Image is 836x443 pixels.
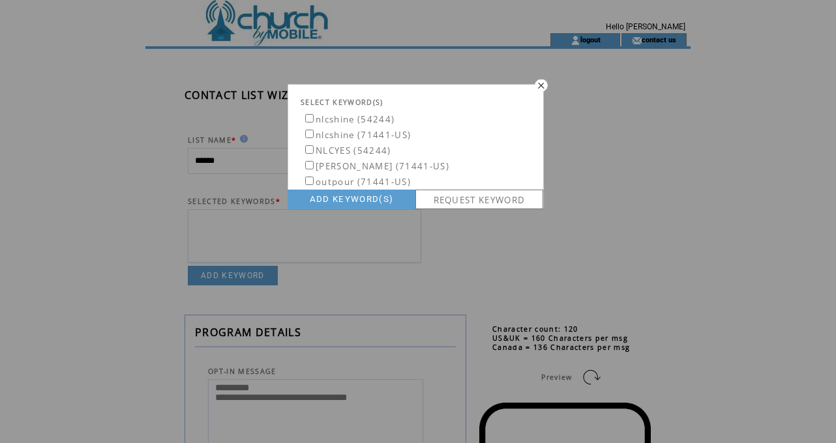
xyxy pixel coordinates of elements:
label: outpour (71441-US) [303,176,411,188]
label: NLCYES (54244) [303,145,391,156]
a: ADD KEYWORD(S) [288,190,415,209]
input: nlcshine (71441-US) [305,130,314,138]
a: REQUEST KEYWORD [415,190,543,209]
input: nlcshine (54244) [305,114,314,122]
img: transparent.png [532,78,548,91]
label: [PERSON_NAME] (71441-US) [303,160,449,172]
span: SELECT KEYWORD(S) [301,98,383,107]
label: nlcshine (54244) [303,113,395,125]
label: nlcshine (71441-US) [303,129,411,141]
input: [PERSON_NAME] (71441-US) [305,161,314,169]
input: NLCYES (54244) [305,145,314,154]
input: outpour (71441-US) [305,177,314,185]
